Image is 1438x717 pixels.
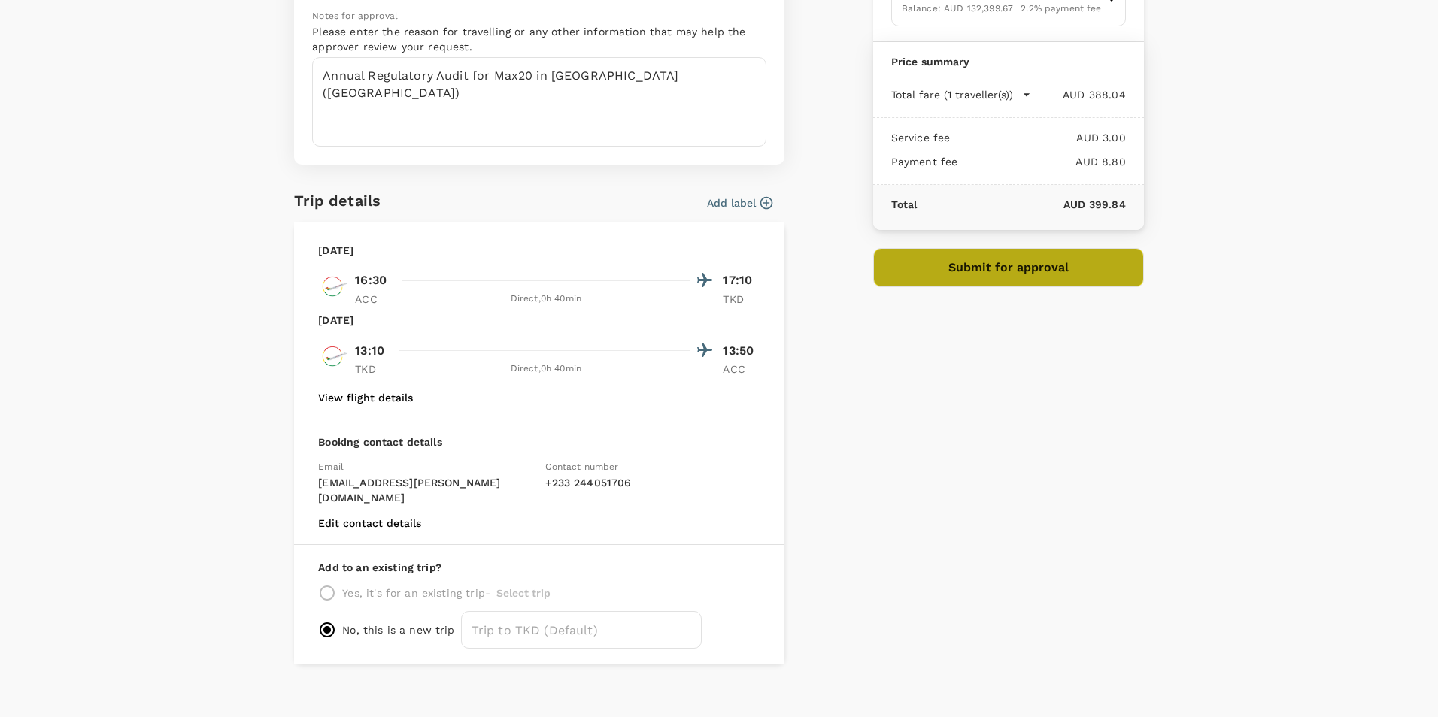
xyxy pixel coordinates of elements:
[723,292,760,307] p: TKD
[402,292,690,307] div: Direct , 0h 40min
[891,130,951,145] p: Service fee
[873,248,1144,287] button: Submit for approval
[957,154,1125,169] p: AUD 8.80
[312,57,766,147] textarea: Annual Regulatory Audit for Max20 in [GEOGRAPHIC_DATA] ([GEOGRAPHIC_DATA])
[355,342,384,360] p: 13:10
[294,189,381,213] h6: Trip details
[461,611,702,649] input: Trip to TKD (Default)
[318,517,421,529] button: Edit contact details
[891,87,1013,102] p: Total fare (1 traveller(s))
[891,54,1126,69] p: Price summary
[355,271,387,289] p: 16:30
[891,197,918,212] p: Total
[318,271,348,301] img: AW
[1031,87,1126,102] p: AUD 388.04
[545,461,618,472] span: Contact number
[318,392,413,404] button: View flight details
[318,313,353,328] p: [DATE]
[723,271,760,289] p: 17:10
[355,362,393,377] p: TKD
[342,585,490,601] p: Yes, it's for an existing trip -
[318,341,348,371] img: AW
[318,461,344,472] span: Email
[1021,3,1101,14] span: 2.2 % payment fee
[891,87,1031,102] button: Total fare (1 traveller(s))
[318,434,760,449] p: Booking contact details
[723,342,760,360] p: 13:50
[545,475,760,490] p: + 233 244051706
[318,243,353,258] p: [DATE]
[950,130,1125,145] p: AUD 3.00
[312,9,766,24] p: Notes for approval
[318,475,533,505] p: [EMAIL_ADDRESS][PERSON_NAME][DOMAIN_NAME]
[312,24,766,54] p: Please enter the reason for travelling or any other information that may help the approver review...
[355,292,393,307] p: ACC
[342,622,454,637] p: No, this is a new trip
[318,560,760,575] p: Add to an existing trip?
[402,362,690,377] div: Direct , 0h 40min
[723,362,760,377] p: ACC
[707,195,772,210] button: Add label
[902,3,1013,14] span: Balance : AUD 132,399.67
[891,154,958,169] p: Payment fee
[917,197,1125,212] p: AUD 399.84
